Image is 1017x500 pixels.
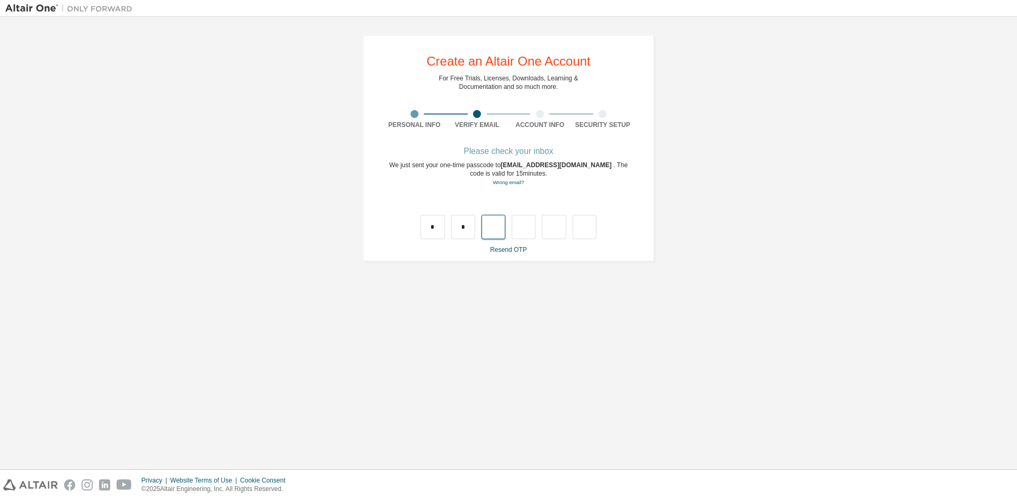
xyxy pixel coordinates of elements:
[3,479,58,490] img: altair_logo.svg
[141,476,170,485] div: Privacy
[446,121,509,129] div: Verify Email
[508,121,572,129] div: Account Info
[383,121,446,129] div: Personal Info
[240,476,291,485] div: Cookie Consent
[493,179,524,185] a: Go back to the registration form
[141,485,292,494] p: © 2025 Altair Engineering, Inc. All Rights Reserved.
[490,246,527,253] a: Resend OTP
[572,121,635,129] div: Security Setup
[117,479,132,490] img: youtube.svg
[99,479,110,490] img: linkedin.svg
[426,55,591,68] div: Create an Altair One Account
[383,161,634,187] div: We just sent your one-time passcode to . The code is valid for 15 minutes.
[383,148,634,154] div: Please check your inbox
[82,479,93,490] img: instagram.svg
[501,161,613,169] span: [EMAIL_ADDRESS][DOMAIN_NAME]
[170,476,240,485] div: Website Terms of Use
[439,74,578,91] div: For Free Trials, Licenses, Downloads, Learning & Documentation and so much more.
[5,3,138,14] img: Altair One
[64,479,75,490] img: facebook.svg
